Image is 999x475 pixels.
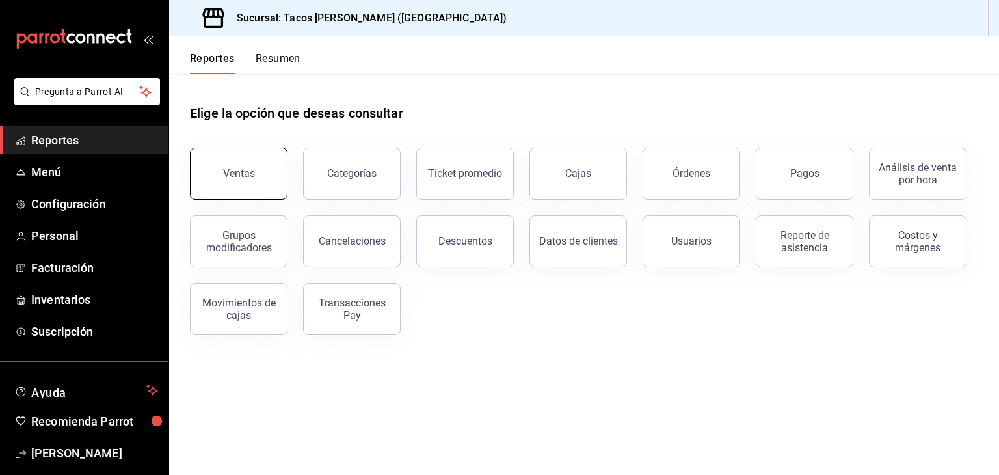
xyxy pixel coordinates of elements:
span: Pregunta a Parrot AI [35,85,140,99]
span: [PERSON_NAME] [31,444,158,462]
div: Ticket promedio [428,167,502,180]
span: Personal [31,227,158,245]
div: Categorías [327,167,377,180]
button: Datos de clientes [529,215,627,267]
button: Descuentos [416,215,514,267]
div: Transacciones Pay [312,297,392,321]
button: Categorías [303,148,401,200]
button: Pagos [756,148,853,200]
span: Suscripción [31,323,158,340]
div: Movimientos de cajas [198,297,279,321]
div: Cajas [565,167,591,180]
div: Reporte de asistencia [764,229,845,254]
div: Órdenes [673,167,710,180]
button: Costos y márgenes [869,215,966,267]
div: Datos de clientes [539,235,618,247]
button: Ventas [190,148,287,200]
span: Inventarios [31,291,158,308]
h1: Elige la opción que deseas consultar [190,103,403,123]
span: Menú [31,163,158,181]
button: Reportes [190,52,235,74]
button: Ticket promedio [416,148,514,200]
button: Usuarios [643,215,740,267]
button: Reporte de asistencia [756,215,853,267]
span: Facturación [31,259,158,277]
div: Pagos [790,167,819,180]
button: Cajas [529,148,627,200]
button: Resumen [256,52,300,74]
button: Cancelaciones [303,215,401,267]
div: Cancelaciones [319,235,386,247]
span: Ayuda [31,383,141,398]
button: Análisis de venta por hora [869,148,966,200]
a: Pregunta a Parrot AI [9,94,160,108]
div: Grupos modificadores [198,229,279,254]
div: Análisis de venta por hora [877,161,958,186]
div: Costos y márgenes [877,229,958,254]
button: Movimientos de cajas [190,283,287,335]
button: Transacciones Pay [303,283,401,335]
button: Grupos modificadores [190,215,287,267]
div: Ventas [223,167,255,180]
button: open_drawer_menu [143,34,153,44]
span: Reportes [31,131,158,149]
button: Pregunta a Parrot AI [14,78,160,105]
button: Órdenes [643,148,740,200]
span: Recomienda Parrot [31,413,158,430]
div: Usuarios [671,235,712,247]
div: Descuentos [438,235,492,247]
h3: Sucursal: Tacos [PERSON_NAME] ([GEOGRAPHIC_DATA]) [226,10,507,26]
span: Configuración [31,195,158,213]
div: navigation tabs [190,52,300,74]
